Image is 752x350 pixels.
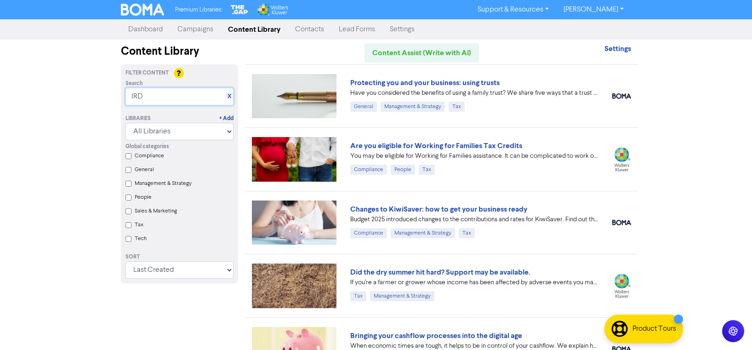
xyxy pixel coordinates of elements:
div: General [350,102,377,112]
a: Campaigns [170,20,221,39]
div: Compliance [350,165,387,175]
a: Content Assist (Write with AI) [365,43,479,63]
div: People [391,165,415,175]
a: X [228,93,231,100]
a: Lead Forms [331,20,382,39]
a: Changes to KiwiSaver: how to get your business ready [350,205,527,214]
img: boma [612,220,631,225]
div: Filter Content [125,69,234,77]
a: Dashboard [121,20,170,39]
img: wolters_kluwer [612,147,631,172]
label: General [135,166,154,174]
img: BOMA Logo [121,4,164,16]
div: Management & Strategy [381,102,445,112]
div: Compliance [350,228,387,238]
div: Sort [125,253,234,261]
a: Bringing your cashflow processes into the digital age [350,331,522,340]
iframe: Chat Widget [706,306,752,350]
a: Are you eligible for Working for Families Tax Credits [350,141,522,150]
a: Support & Resources [470,2,556,17]
div: Budget 2025 introduced changes to the contributions and rates for KiwiSaver. Find out the impact ... [350,215,598,224]
a: + Add [219,115,234,123]
img: boma [612,93,631,99]
span: Search [125,80,143,88]
a: Settings [382,20,422,39]
label: Tax [135,221,143,229]
a: Protecting you and your business: using trusts [350,78,500,87]
a: Did the dry summer hit hard? Support may be available. [350,268,530,277]
div: Have you considered the benefits of using a family trust? We share five ways that a trust can hel... [350,88,598,98]
div: Tax [419,165,435,175]
label: Management & Strategy [135,179,192,188]
div: If you’re a farmer or grower whose income has been affected by adverse events you may be able to ... [350,278,598,287]
div: Management & Strategy [391,228,455,238]
img: Wolters Kluwer [256,4,288,16]
span: Premium Libraries: [175,7,222,13]
a: Content Library [221,20,288,39]
div: Tax [449,102,465,112]
div: Content Library [121,43,238,60]
div: Tax [350,291,366,301]
label: Tech [135,235,147,243]
label: Sales & Marketing [135,207,177,215]
img: wolters_kluwer [612,274,631,298]
label: Compliance [135,152,164,160]
div: Management & Strategy [370,291,434,301]
a: [PERSON_NAME] [556,2,631,17]
a: Settings [604,46,631,53]
img: The Gap [229,4,250,16]
div: You may be eligible for Working for Families assistance. It can be complicated to work out your e... [350,151,598,161]
div: Global categories [125,143,234,151]
a: Contacts [288,20,331,39]
label: People [135,193,152,201]
div: Tax [459,228,475,238]
strong: Settings [604,44,631,53]
div: Libraries [125,115,151,123]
